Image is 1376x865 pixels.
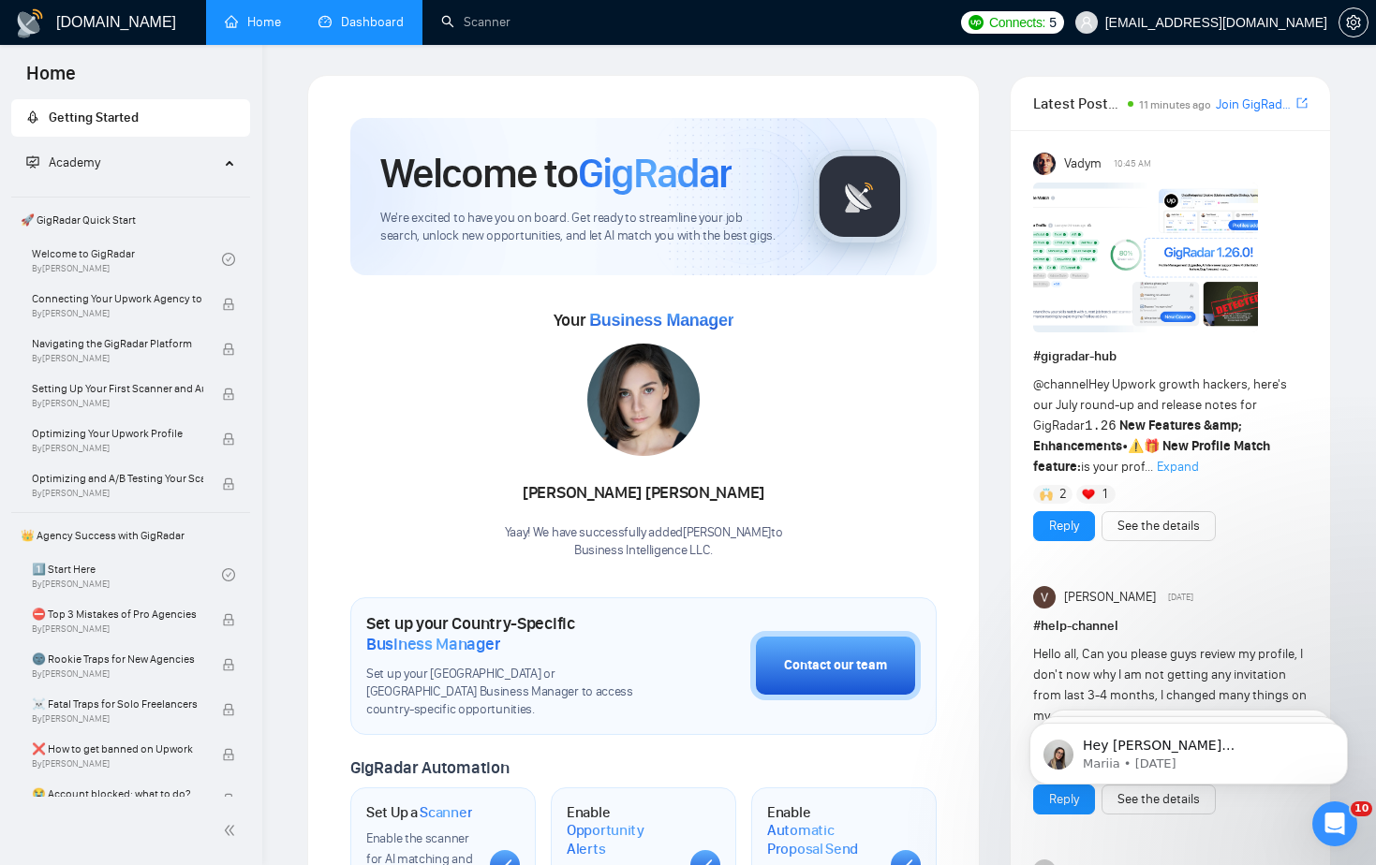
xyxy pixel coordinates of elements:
[222,298,235,311] span: lock
[32,353,203,364] span: By [PERSON_NAME]
[15,8,45,38] img: logo
[1339,15,1369,30] a: setting
[222,658,235,671] span: lock
[13,517,248,554] span: 👑 Agency Success with GigRadar
[767,803,876,858] h1: Enable
[26,154,100,170] span: Academy
[1064,587,1156,608] span: [PERSON_NAME]
[222,703,235,716] span: lock
[380,148,732,198] h1: Welcome to
[1033,418,1242,454] strong: New Features &amp; Enhancements
[1128,438,1144,454] span: ⚠️
[1296,95,1308,110] span: export
[1033,376,1088,392] span: @channel
[32,695,203,713] span: ☠️ Fatal Traps for Solo Freelancers
[1001,683,1376,814] iframe: Intercom notifications message
[1085,418,1117,433] code: 1.26
[366,803,472,822] h1: Set Up a
[32,713,203,725] span: By [PERSON_NAME]
[1033,376,1287,475] span: Hey Upwork growth hackers, here's our July round-up and release notes for GigRadar • is your prof...
[32,398,203,409] span: By [PERSON_NAME]
[32,554,222,595] a: 1️⃣ Start HereBy[PERSON_NAME]
[1102,511,1216,541] button: See the details
[1312,801,1357,846] iframe: Intercom live chat
[1033,511,1095,541] button: Reply
[505,542,783,560] p: Business Intelligence LLC .
[32,443,203,454] span: By [PERSON_NAME]
[1139,98,1211,111] span: 11 minutes ago
[1033,183,1258,332] img: F09AC4U7ATU-image.png
[1114,155,1151,172] span: 10:45 AM
[1059,485,1067,504] span: 2
[32,308,203,319] span: By [PERSON_NAME]
[1080,16,1093,29] span: user
[1339,7,1369,37] button: setting
[1033,616,1308,637] h1: # help-channel
[318,14,404,30] a: dashboardDashboard
[32,334,203,353] span: Navigating the GigRadar Platform
[225,14,281,30] a: homeHome
[1082,488,1095,501] img: ❤️
[222,432,235,446] span: lock
[32,239,222,280] a: Welcome to GigRadarBy[PERSON_NAME]
[32,488,203,499] span: By [PERSON_NAME]
[222,793,235,806] span: lock
[1033,92,1122,115] span: Latest Posts from the GigRadar Community
[366,634,500,654] span: Business Manager
[969,15,984,30] img: upwork-logo.png
[1144,438,1160,454] span: 🎁
[1049,516,1079,536] a: Reply
[11,60,91,99] span: Home
[1040,488,1053,501] img: 🙌
[32,424,203,443] span: Optimizing Your Upwork Profile
[32,740,203,758] span: ❌ How to get banned on Upwork
[350,757,509,778] span: GigRadar Automation
[750,631,921,700] button: Contact our team
[222,388,235,401] span: lock
[784,655,887,676] div: Contact our team
[1033,586,1056,608] img: Vishal Suthar
[989,12,1045,33] span: Connects:
[1064,154,1102,174] span: Vadym
[366,613,657,654] h1: Set up your Country-Specific
[587,344,700,456] img: 1706120953643-multi-244.jpg
[380,210,783,245] span: We're excited to have you on board. Get ready to streamline your job search, unlock new opportuni...
[1049,12,1057,33] span: 5
[222,477,235,491] span: lock
[1339,15,1368,30] span: setting
[32,605,203,623] span: ⛔ Top 3 Mistakes of Pro Agencies
[222,613,235,626] span: lock
[222,253,235,266] span: check-circle
[420,803,472,822] span: Scanner
[1033,346,1308,367] h1: # gigradar-hub
[366,666,657,719] span: Set up your [GEOGRAPHIC_DATA] or [GEOGRAPHIC_DATA] Business Manager to access country-specific op...
[32,289,203,308] span: Connecting Your Upwork Agency to GigRadar
[567,821,675,858] span: Opportunity Alerts
[441,14,510,30] a: searchScanner
[222,748,235,761] span: lock
[567,803,675,858] h1: Enable
[223,821,242,840] span: double-left
[26,155,39,169] span: fund-projection-screen
[1216,95,1293,115] a: Join GigRadar Slack Community
[1168,589,1193,606] span: [DATE]
[32,469,203,488] span: Optimizing and A/B Testing Your Scanner for Better Results
[32,668,203,680] span: By [PERSON_NAME]
[767,821,876,858] span: Automatic Proposal Send
[1102,485,1107,504] span: 1
[589,311,733,330] span: Business Manager
[11,99,250,137] li: Getting Started
[13,201,248,239] span: 🚀 GigRadar Quick Start
[813,150,907,243] img: gigradar-logo.png
[505,524,783,560] div: Yaay! We have successfully added [PERSON_NAME] to
[1157,459,1199,475] span: Expand
[1296,95,1308,112] a: export
[32,379,203,398] span: Setting Up Your First Scanner and Auto-Bidder
[1033,646,1307,744] span: Hello all, Can you please guys review my profile, I don't now why I am not getting any invitation...
[49,154,100,170] span: Academy
[26,110,39,124] span: rocket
